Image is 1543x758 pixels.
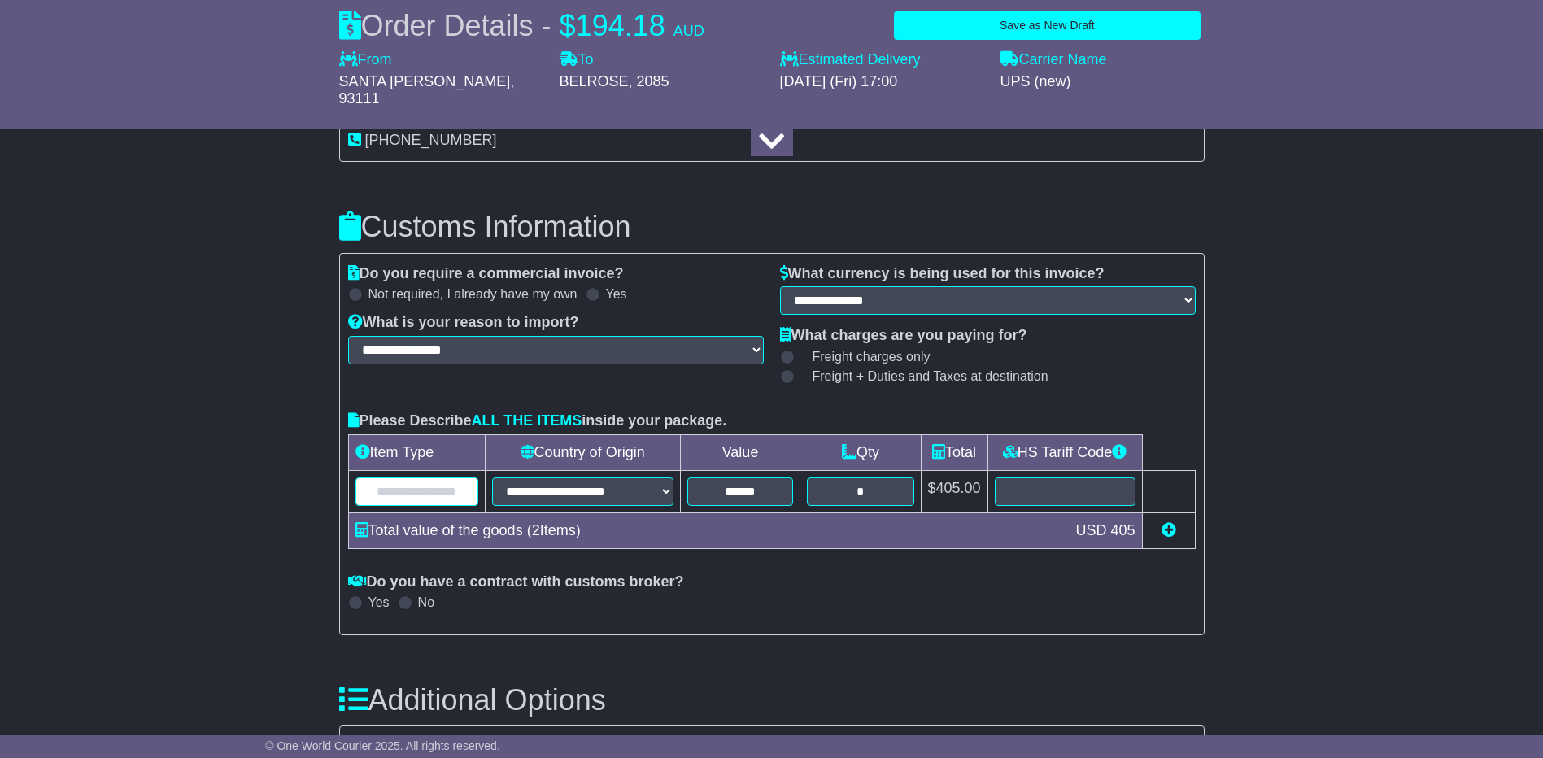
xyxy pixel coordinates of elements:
[339,51,392,69] label: From
[680,434,800,470] td: Value
[780,73,984,91] div: [DATE] (Fri) 17:00
[418,595,434,610] label: No
[532,522,540,538] span: 2
[629,73,669,89] span: , 2085
[780,265,1105,283] label: What currency is being used for this invoice?
[792,349,931,364] label: Freight charges only
[1000,51,1107,69] label: Carrier Name
[1075,522,1106,538] span: USD
[560,9,576,42] span: $
[813,368,1048,384] span: Freight + Duties and Taxes at destination
[347,520,1068,542] div: Total value of the goods ( Items)
[339,684,1205,717] h3: Additional Options
[576,9,665,42] span: 194.18
[368,595,390,610] label: Yes
[936,480,981,496] span: 405.00
[348,412,727,430] label: Please Describe inside your package.
[485,434,680,470] td: Country of Origin
[1162,522,1176,538] a: Add new item
[1000,73,1205,91] div: UPS (new)
[265,739,500,752] span: © One World Courier 2025. All rights reserved.
[339,8,704,43] div: Order Details -
[606,286,627,302] label: Yes
[348,434,485,470] td: Item Type
[1110,522,1135,538] span: 405
[348,265,624,283] label: Do you require a commercial invoice?
[673,23,704,39] span: AUD
[921,470,987,512] td: $
[800,434,921,470] td: Qty
[339,73,515,107] span: , 93111
[780,51,984,69] label: Estimated Delivery
[348,573,684,591] label: Do you have a contract with customs broker?
[339,211,1205,243] h3: Customs Information
[921,434,987,470] td: Total
[472,412,582,429] span: ALL THE ITEMS
[987,434,1142,470] td: HS Tariff Code
[780,327,1027,345] label: What charges are you paying for?
[368,286,578,302] label: Not required, I already have my own
[560,51,594,69] label: To
[894,11,1200,40] button: Save as New Draft
[348,314,579,332] label: What is your reason to import?
[339,73,511,89] span: SANTA [PERSON_NAME]
[560,73,629,89] span: BELROSE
